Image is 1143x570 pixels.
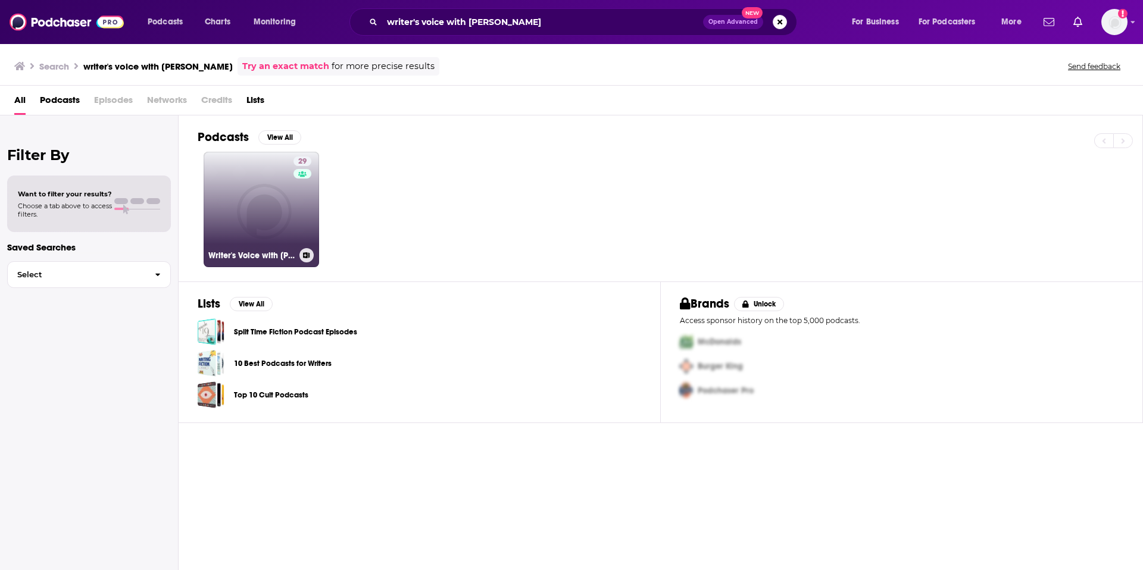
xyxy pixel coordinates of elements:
span: Monitoring [254,14,296,30]
span: More [1001,14,1022,30]
button: open menu [245,12,311,32]
img: Podchaser - Follow, Share and Rate Podcasts [10,11,124,33]
span: Charts [205,14,230,30]
p: Saved Searches [7,242,171,253]
span: Logged in as ldigiovine [1101,9,1128,35]
a: 10 Best Podcasts for Writers [198,350,224,377]
a: ListsView All [198,296,273,311]
a: All [14,90,26,115]
span: For Podcasters [919,14,976,30]
button: View All [230,297,273,311]
h3: writer's voice with [PERSON_NAME] [83,61,233,72]
h2: Brands [680,296,729,311]
div: Search podcasts, credits, & more... [361,8,808,36]
a: Top 10 Cult Podcasts [234,389,308,402]
a: Show notifications dropdown [1069,12,1087,32]
button: Unlock [734,297,785,311]
span: Select [8,271,145,278]
span: Choose a tab above to access filters. [18,202,112,218]
span: Burger King [698,361,743,371]
button: Select [7,261,171,288]
img: Third Pro Logo [675,378,698,403]
span: McDonalds [698,337,741,347]
span: For Business [852,14,899,30]
h3: Search [39,61,69,72]
span: Podcasts [148,14,183,30]
button: Send feedback [1064,61,1124,71]
span: Credits [201,90,232,115]
a: Top 10 Cult Podcasts [198,381,224,408]
button: View All [258,130,301,145]
span: Networks [147,90,187,115]
a: Try an exact match [242,59,329,73]
h3: Writer's Voice with [PERSON_NAME] [208,250,295,261]
input: Search podcasts, credits, & more... [382,12,703,32]
img: Second Pro Logo [675,354,698,378]
a: Charts [197,12,238,32]
span: Want to filter your results? [18,190,112,198]
a: Show notifications dropdown [1039,12,1059,32]
h2: Podcasts [198,130,249,145]
span: for more precise results [332,59,435,73]
img: User Profile [1101,9,1128,35]
button: Open AdvancedNew [703,15,763,29]
img: First Pro Logo [675,330,698,354]
a: Lists [246,90,264,115]
svg: Add a profile image [1118,9,1128,18]
span: Episodes [94,90,133,115]
a: 29 [293,156,311,166]
button: Show profile menu [1101,9,1128,35]
a: Podcasts [40,90,80,115]
p: Access sponsor history on the top 5,000 podcasts. [680,316,1123,325]
button: open menu [844,12,914,32]
span: Open Advanced [708,19,758,25]
a: 29Writer's Voice with [PERSON_NAME] [204,152,319,267]
button: open menu [993,12,1036,32]
span: 29 [298,156,307,168]
a: Split Time Fiction Podcast Episodes [198,318,224,345]
a: 10 Best Podcasts for Writers [234,357,332,370]
span: New [742,7,763,18]
h2: Filter By [7,146,171,164]
a: PodcastsView All [198,130,301,145]
span: Podchaser Pro [698,386,754,396]
a: Split Time Fiction Podcast Episodes [234,325,357,339]
button: open menu [911,12,993,32]
button: open menu [139,12,198,32]
h2: Lists [198,296,220,311]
